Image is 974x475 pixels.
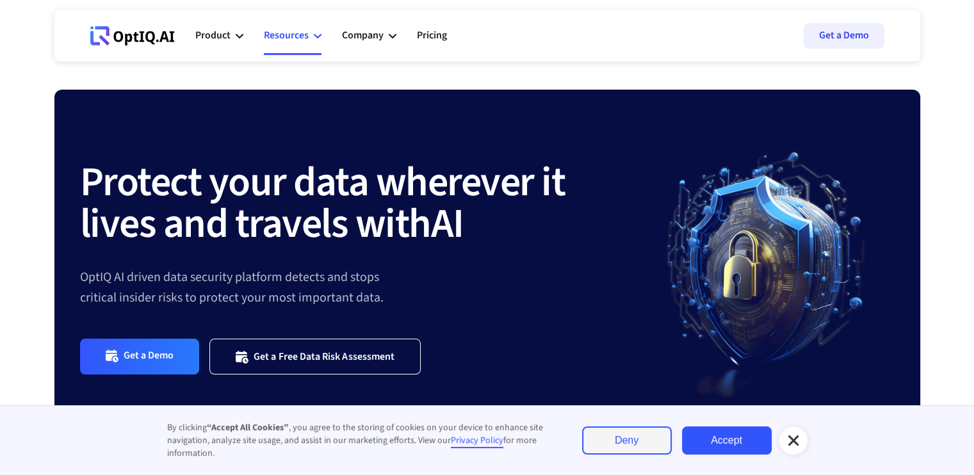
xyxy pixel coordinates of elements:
div: OptIQ AI driven data security platform detects and stops critical insider risks to protect your m... [80,267,638,308]
div: Get a Free Data Risk Assessment [254,350,394,363]
div: Get a Demo [124,349,174,364]
strong: Protect your data wherever it lives and travels with [80,153,565,254]
a: Accept [682,426,772,455]
strong: AI [431,195,464,254]
a: Get a Free Data Risk Assessment [209,339,421,374]
a: Get a Demo [80,339,200,374]
a: Webflow Homepage [90,17,175,55]
a: Get a Demo [804,23,884,49]
div: Company [342,27,384,44]
div: Company [342,17,396,55]
div: Resources [264,27,309,44]
div: Resources [264,17,321,55]
a: Privacy Policy [451,434,503,448]
a: Deny [582,426,672,455]
strong: “Accept All Cookies” [207,421,289,434]
a: Pricing [417,17,447,55]
div: By clicking , you agree to the storing of cookies on your device to enhance site navigation, anal... [167,421,556,460]
div: Product [195,17,243,55]
div: Product [195,27,231,44]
